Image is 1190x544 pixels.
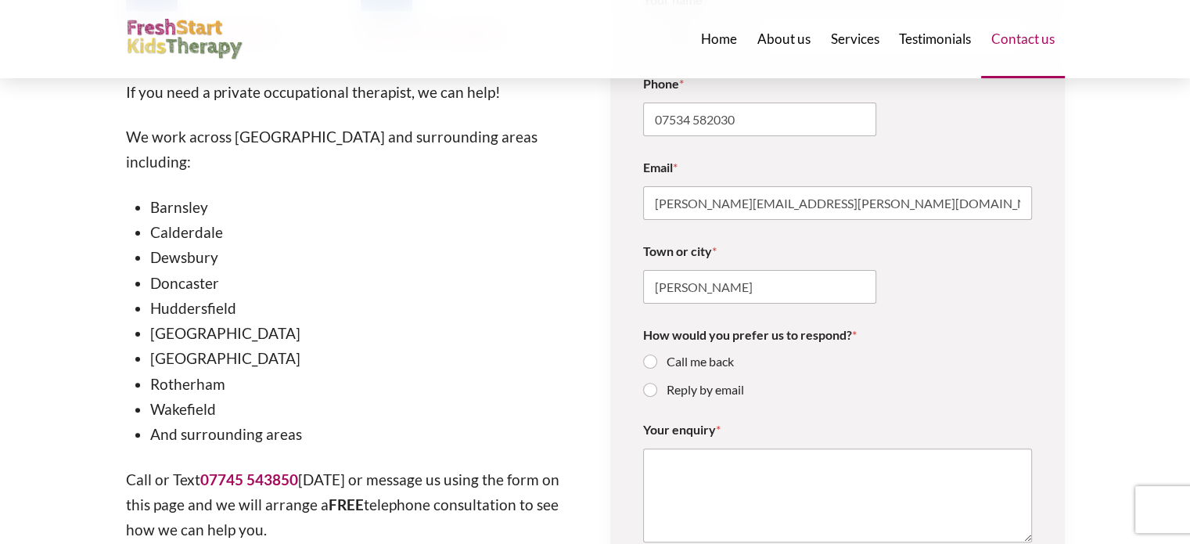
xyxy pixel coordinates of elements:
[701,32,737,45] span: Home
[757,32,811,45] span: About us
[150,422,581,447] li: And surrounding areas
[899,32,971,45] span: Testimonials
[126,124,581,175] p: We work across [GEOGRAPHIC_DATA] and surrounding areas including:
[329,495,364,513] strong: FREE
[150,195,581,220] li: Barnsley
[643,422,1032,437] label: Your enquiry
[150,296,581,321] li: Huddersfield
[643,76,1032,91] label: Phone
[150,372,581,397] li: Rotherham
[830,32,879,45] span: Services
[657,354,734,370] label: Call me back
[643,327,857,342] legend: How would you prefer us to respond?
[150,271,581,296] li: Doncaster
[150,220,581,245] li: Calderdale
[200,470,298,488] a: 07745 543850
[150,321,581,346] li: [GEOGRAPHIC_DATA]
[126,19,243,60] img: FreshStart Kids Therapy logo
[126,467,581,543] p: Call or Text [DATE] or message us using the form on this page and we will arrange a telephone con...
[643,243,1032,258] label: Town or city
[657,382,744,398] label: Reply by email
[150,245,581,270] li: Dewsbury
[991,32,1055,45] span: Contact us
[150,397,581,422] li: Wakefield
[150,346,581,371] li: [GEOGRAPHIC_DATA]
[643,160,1032,175] label: Email
[126,80,581,105] p: If you need a private occupational therapist, we can help!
